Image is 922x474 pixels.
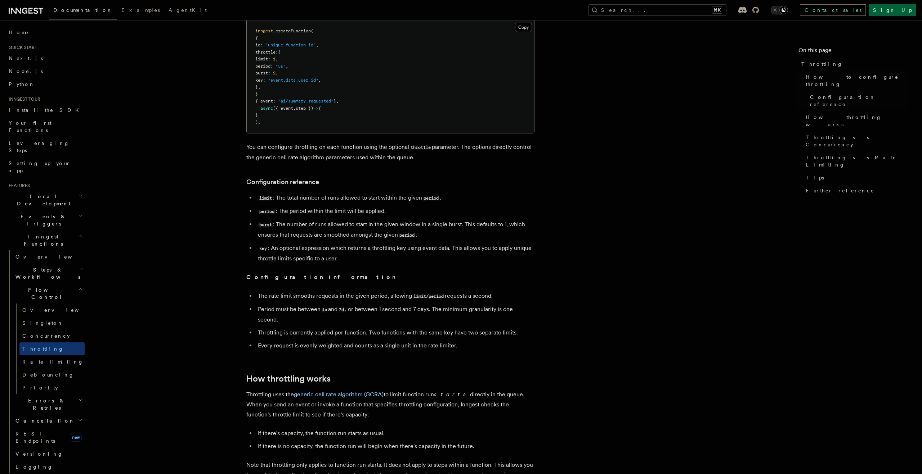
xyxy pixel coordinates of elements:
[336,99,339,104] span: ,
[803,171,908,184] a: Tips
[278,50,281,55] span: {
[256,291,534,301] li: The rate limit smooths requests in the given period, allowing requests a second.
[270,64,273,69] span: :
[255,36,258,41] span: {
[806,73,908,88] span: How to configure throttling
[318,106,321,111] span: {
[256,428,534,438] li: If there's capacity, the function run starts as usual.
[255,85,258,90] span: }
[255,120,260,125] span: );
[13,263,85,283] button: Steps & Workflows
[6,183,30,188] span: Features
[318,78,321,83] span: ,
[273,99,276,104] span: :
[398,232,416,238] code: period
[19,368,85,381] a: Debouncing
[256,206,534,217] li: : The period within the limit will be applied.
[6,117,85,137] a: Your first Functions
[22,372,74,378] span: Debouncing
[255,70,268,76] span: burst
[286,64,288,69] span: ,
[256,219,534,240] li: : The number of runs allowed to start in the given window in a single burst. This defaults to 1, ...
[6,96,40,102] span: Inngest tour
[22,333,70,339] span: Concurrency
[258,85,260,90] span: ,
[803,70,908,91] a: How to configure throttling
[117,2,164,19] a: Examples
[313,106,318,111] span: =>
[294,391,384,398] a: generic cell rate algorithm (GCRA)
[798,46,908,58] h4: On this page
[22,346,64,352] span: Throttling
[9,160,71,173] span: Setting up your app
[6,190,85,210] button: Local Development
[803,184,908,197] a: Further reference
[15,431,55,444] span: REST Endpoints
[334,99,336,104] span: }
[19,304,85,316] a: Overview
[13,417,75,424] span: Cancellation
[801,60,843,68] span: Throttling
[15,254,90,260] span: Overview
[13,447,85,460] a: Versioning
[6,193,79,207] span: Local Development
[268,70,270,76] span: :
[258,195,273,201] code: limit
[255,113,258,118] span: }
[9,81,35,87] span: Python
[263,78,265,83] span: :
[255,56,268,61] span: limit
[13,427,85,447] a: REST Endpointsnew
[255,42,260,47] span: id
[273,106,293,111] span: ({ event
[6,26,85,39] a: Home
[265,42,316,47] span: "unique-function-id"
[806,187,874,194] span: Further reference
[246,274,396,281] strong: Configuration information
[13,394,85,414] button: Errors & Retries
[13,250,85,263] a: Overview
[255,99,273,104] span: { event
[273,28,311,33] span: .createFunction
[807,91,908,111] a: Configuration reference
[255,78,263,83] span: key
[278,99,334,104] span: "ai/summary.requested"
[806,114,908,128] span: How throttling works
[255,28,273,33] span: inngest
[268,56,270,61] span: :
[121,7,160,13] span: Examples
[70,433,82,442] span: new
[9,29,29,36] span: Home
[6,230,85,250] button: Inngest Functions
[22,385,58,391] span: Priority
[268,78,318,83] span: "event.data.user_id"
[258,209,276,215] code: period
[276,50,278,55] span: :
[13,283,85,304] button: Flow Control
[13,286,78,301] span: Flow Control
[412,293,445,300] code: limit/period
[19,342,85,355] a: Throttling
[316,42,318,47] span: ,
[6,250,85,473] div: Inngest Functions
[6,213,79,227] span: Events & Triggers
[337,307,345,313] code: 7d
[869,4,916,16] a: Sign Up
[19,316,85,329] a: Singleton
[798,58,908,70] a: Throttling
[260,42,263,47] span: :
[19,381,85,394] a: Priority
[169,7,207,13] span: AgentKit
[9,55,43,61] span: Next.js
[9,107,83,113] span: Install the SDK
[6,233,78,247] span: Inngest Functions
[13,460,85,473] a: Logging
[49,2,117,20] a: Documentation
[276,64,286,69] span: "5s"
[806,134,908,148] span: Throttling vs Concurrency
[53,7,113,13] span: Documentation
[806,154,908,168] span: Throttling vs Rate Limiting
[258,246,268,252] code: key
[13,304,85,394] div: Flow Control
[19,355,85,368] a: Rate limiting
